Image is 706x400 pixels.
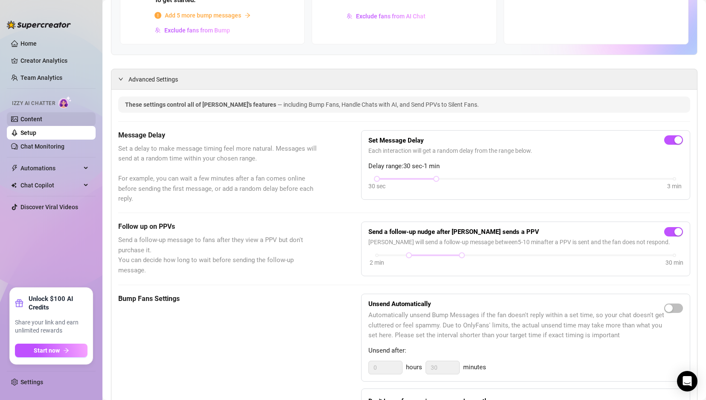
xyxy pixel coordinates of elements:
[34,347,60,354] span: Start now
[368,181,385,191] div: 30 sec
[118,144,318,204] span: Set a delay to make message timing feel more natural. Messages will send at a random time within ...
[125,101,277,108] span: These settings control all of [PERSON_NAME]'s features
[406,362,422,373] span: hours
[277,101,479,108] span: — including Bump Fans, Handle Chats with AI, and Send PPVs to Silent Fans.
[20,129,36,136] a: Setup
[58,96,72,108] img: AI Chatter
[15,344,88,357] button: Start nowarrow-right
[356,13,426,20] span: Exclude fans from AI Chat
[370,258,384,267] div: 2 min
[165,11,241,20] span: Add 5 more bump messages
[368,346,683,356] span: Unsend after:
[463,362,486,373] span: minutes
[347,13,353,19] img: svg%3e
[368,137,424,144] strong: Set Message Delay
[368,161,683,172] span: Delay range: 30 sec - 1 min
[20,54,89,67] a: Creator Analytics
[155,12,161,19] span: info-circle
[346,9,426,23] button: Exclude fans from AI Chat
[20,379,43,385] a: Settings
[20,204,78,210] a: Discover Viral Videos
[118,130,318,140] h5: Message Delay
[15,318,88,335] span: Share your link and earn unlimited rewards
[11,182,17,188] img: Chat Copilot
[20,116,42,123] a: Content
[368,310,664,341] span: Automatically unsend Bump Messages if the fan doesn't reply within a set time, so your chat doesn...
[368,228,539,236] strong: Send a follow-up nudge after [PERSON_NAME] sends a PPV
[20,178,81,192] span: Chat Copilot
[29,295,88,312] strong: Unlock $100 AI Credits
[20,40,37,47] a: Home
[118,235,318,275] span: Send a follow-up message to fans after they view a PPV but don't purchase it. You can decide how ...
[164,27,230,34] span: Exclude fans from Bump
[677,371,697,391] div: Open Intercom Messenger
[20,143,64,150] a: Chat Monitoring
[20,74,62,81] a: Team Analytics
[118,294,318,304] h5: Bump Fans Settings
[368,300,431,308] strong: Unsend Automatically
[11,165,18,172] span: thunderbolt
[368,146,683,155] span: Each interaction will get a random delay from the range below.
[665,258,683,267] div: 30 min
[118,76,123,82] span: expanded
[15,299,23,307] span: gift
[245,12,251,18] span: arrow-right
[7,20,71,29] img: logo-BBDzfeDw.svg
[63,347,69,353] span: arrow-right
[667,181,682,191] div: 3 min
[20,161,81,175] span: Automations
[128,75,178,84] span: Advanced Settings
[118,222,318,232] h5: Follow up on PPVs
[155,27,161,33] img: svg%3e
[155,23,230,37] button: Exclude fans from Bump
[368,237,683,247] span: [PERSON_NAME] will send a follow-up message between 5 - 10 min after a PPV is sent and the fan do...
[12,99,55,108] span: Izzy AI Chatter
[118,74,128,84] div: expanded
